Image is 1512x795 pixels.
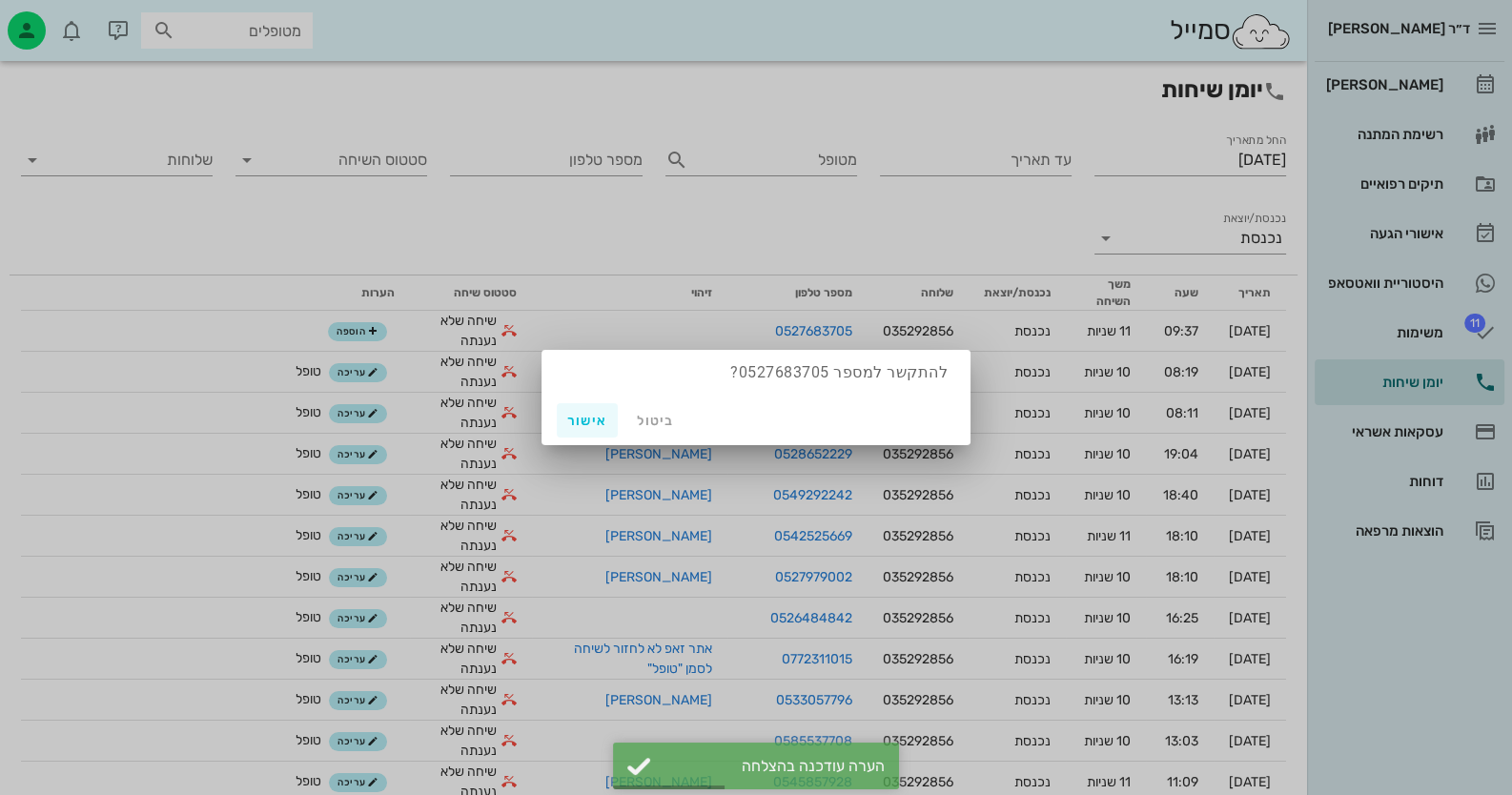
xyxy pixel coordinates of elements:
[564,413,610,429] span: אישור
[661,757,885,775] div: הערה עודכנה בהצלחה
[557,403,618,438] button: אישור
[633,413,679,429] span: ביטול
[625,403,686,438] button: ביטול
[541,350,971,396] div: להתקשר למספר 0527683705?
